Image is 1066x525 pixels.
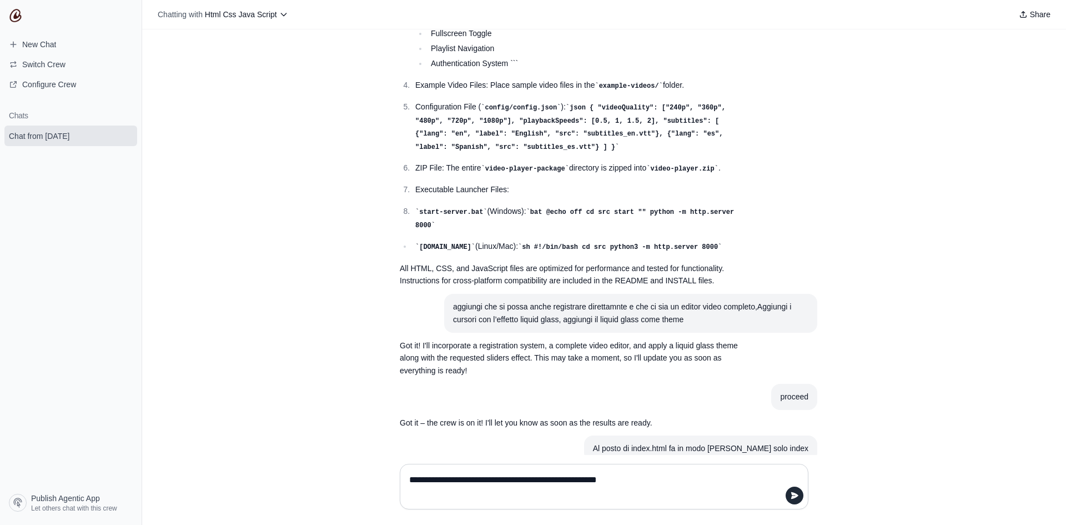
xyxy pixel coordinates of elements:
span: Configure Crew [22,79,76,90]
p: ZIP File: The entire directory is zipped into . [415,162,755,175]
code: [DOMAIN_NAME] [415,243,475,251]
li: (Linux/Mac): [412,240,755,253]
span: Let others chat with this crew [31,504,117,513]
p: Executable Launcher Files: [415,183,755,196]
a: Chat from [DATE] [4,126,137,146]
button: Chatting with Html Css Java Script [153,7,293,22]
section: User message [584,436,817,462]
p: Configuration File ( ): [415,101,755,153]
section: User message [444,294,817,333]
span: Html Css Java Script [205,10,277,19]
code: bat @echo off cd src start "" python -m http.server 8000 [415,208,734,229]
code: example-videos/ [595,82,662,90]
code: sh #!/bin/bash cd src python3 -m http.server 8000 [518,243,722,251]
section: Response [391,333,764,384]
code: video-player.zip [646,165,718,173]
code: start-server.bat [415,208,487,216]
div: Al posto di index.html fa in modo [PERSON_NAME] solo index [593,442,808,455]
a: New Chat [4,36,137,53]
li: Fullscreen Toggle [428,27,755,40]
a: Publish Agentic App Let others chat with this crew [4,489,137,516]
li: Playlist Navigation [428,42,755,55]
a: Configure Crew [4,76,137,93]
p: All HTML, CSS, and JavaScript files are optimized for performance and tested for functionality. I... [400,262,755,288]
div: aggiungi che si possa anche registrare direttamnte e che ci sia un editor video completo,Aggiungi... [453,301,808,326]
span: New Chat [22,39,56,50]
section: Response [391,410,764,436]
section: User message [771,384,817,410]
span: Chatting with [158,9,203,20]
img: CrewAI Logo [9,9,22,22]
code: config/config.json [481,104,561,112]
p: Got it – the crew is on it! I'll let you know as soon as the results are ready. [400,417,755,429]
code: video-player-package [481,165,569,173]
code: json { "videoQuality": ["240p", "360p", "480p", "720p", "1080p"], "playbackSpeeds": [0.5, 1, 1.5,... [415,104,726,151]
span: Share [1030,9,1050,20]
span: Publish Agentic App [31,493,100,504]
button: Switch Crew [4,56,137,73]
span: Chat from [DATE] [9,131,69,142]
li: Authentication System ``` [428,57,755,70]
p: Example Video Files: Place sample video files in the folder. [415,79,755,92]
button: Share [1014,7,1055,22]
p: (Windows): [415,205,755,231]
span: Switch Crew [22,59,66,70]
div: proceed [780,391,808,403]
p: Got it! I'll incorporate a registration system, a complete video editor, and apply a liquid glass... [400,339,755,377]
